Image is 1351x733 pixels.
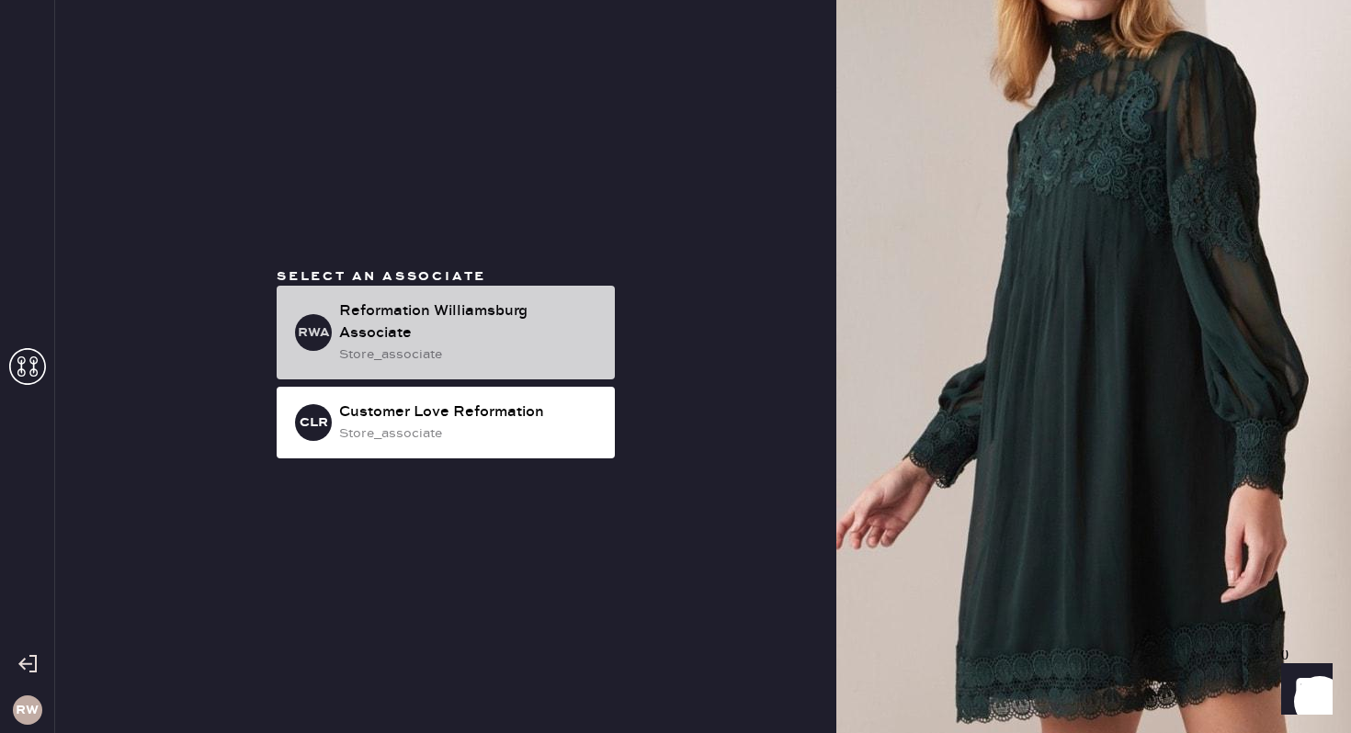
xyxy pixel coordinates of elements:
[339,344,600,365] div: store_associate
[300,416,328,429] h3: CLR
[16,704,39,716] h3: RW
[298,326,330,339] h3: RWA
[339,300,600,344] div: Reformation Williamsburg Associate
[339,423,600,444] div: store_associate
[277,268,486,285] span: Select an associate
[1264,650,1343,729] iframe: Front Chat
[339,401,600,423] div: Customer Love Reformation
